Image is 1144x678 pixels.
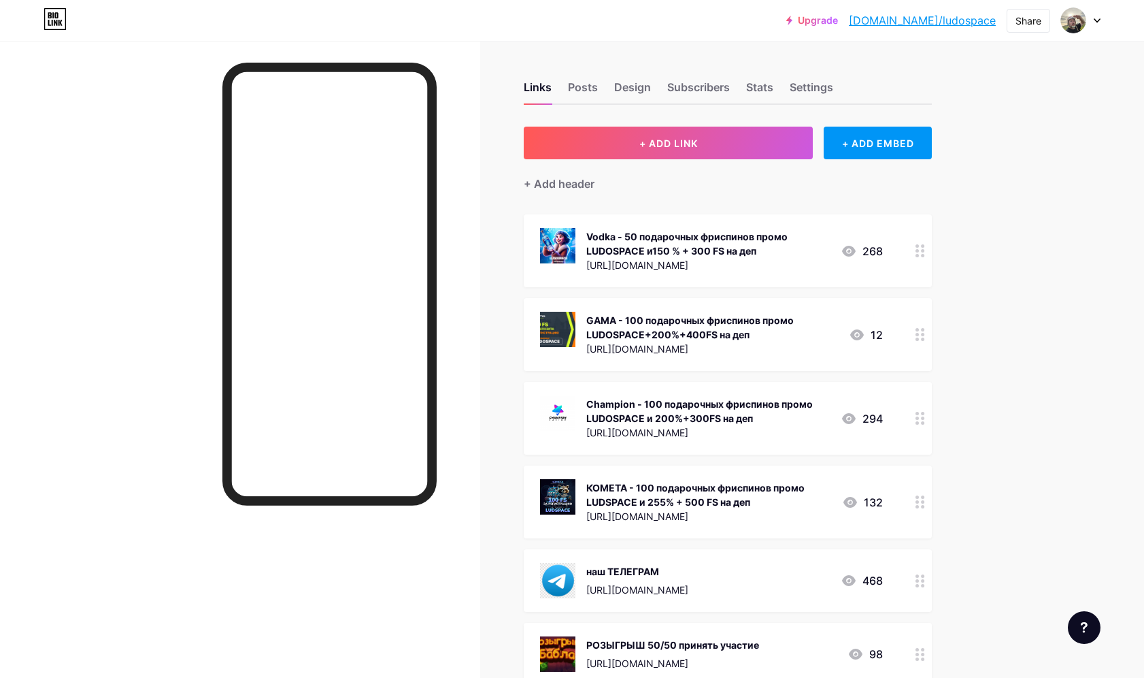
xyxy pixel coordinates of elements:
div: Settings [790,79,833,103]
div: Champion - 100 подарочных фриспинов промо LUDOSPACE и 200%+300FS на деп [586,397,830,425]
img: Champion - 100 подарочных фриспинов промо LUDOSPACE и 200%+300FS на деп [540,395,575,431]
div: GAMA - 100 подарочных фриспинов промо LUDOSPACE+200%+400FS на деп [586,313,838,342]
img: Vodka - 50 подарочных фриспинов промо LUDOSPACE и150 % + 300 FS на деп [540,228,575,263]
div: [URL][DOMAIN_NAME] [586,425,830,440]
div: Share [1015,14,1041,28]
div: КОМЕТА - 100 подарочных фриспинов промо LUDSPACE и 255% + 500 FS на деп [586,481,831,509]
img: РОЗЫГРЫШ 50/50 принять участие [540,636,575,672]
img: ludospace [1060,7,1086,33]
div: [URL][DOMAIN_NAME] [586,509,831,523]
div: 12 [849,327,883,343]
div: 268 [841,243,883,259]
div: Design [614,79,651,103]
div: + ADD EMBED [824,127,932,159]
div: [URL][DOMAIN_NAME] [586,258,830,272]
div: Subscribers [667,79,730,103]
div: 294 [841,410,883,427]
img: наш ТЕЛЕГРАМ [540,563,575,598]
div: Stats [746,79,773,103]
div: наш ТЕЛЕГРАМ [586,564,688,579]
img: GAMA - 100 подарочных фриспинов промо LUDOSPACE+200%+400FS на деп [540,312,575,347]
div: 132 [842,494,883,511]
div: РОЗЫГРЫШ 50/50 принять участие [586,638,759,652]
div: Vodka - 50 подарочных фриспинов промо LUDOSPACE и150 % + 300 FS на деп [586,229,830,258]
div: Links [524,79,552,103]
button: + ADD LINK [524,127,813,159]
div: Posts [568,79,598,103]
div: [URL][DOMAIN_NAME] [586,583,688,597]
div: 468 [841,572,883,589]
a: [DOMAIN_NAME]/ludospace [849,12,996,29]
div: [URL][DOMAIN_NAME] [586,656,759,671]
div: [URL][DOMAIN_NAME] [586,342,838,356]
div: 98 [847,646,883,662]
a: Upgrade [786,15,838,26]
span: + ADD LINK [639,138,698,149]
img: КОМЕТА - 100 подарочных фриспинов промо LUDSPACE и 255% + 500 FS на деп [540,479,575,515]
div: + Add header [524,176,594,192]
